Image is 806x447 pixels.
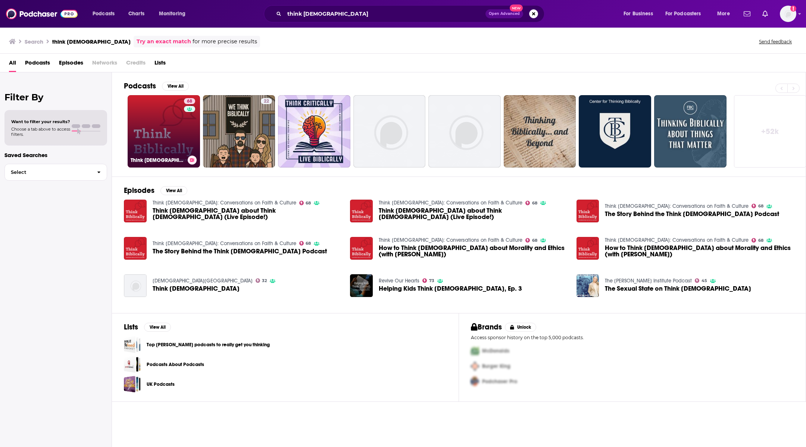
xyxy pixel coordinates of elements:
h2: Podcasts [124,81,156,91]
a: All [9,57,16,72]
a: Top Christian podcasts to really get you thinking [124,336,141,353]
span: The Story Behind the Think [DEMOGRAPHIC_DATA] Podcast [605,211,779,217]
span: Think [DEMOGRAPHIC_DATA] about Think [DEMOGRAPHIC_DATA] (Live Episode!) [379,207,568,220]
a: 68 [752,238,763,243]
a: 68 [525,238,537,243]
span: More [717,9,730,19]
button: open menu [660,8,712,20]
span: 68 [532,239,537,242]
a: How to Think Biblically about Morality and Ethics (with Dave Horner) [379,245,568,257]
a: Podcasts [25,57,50,72]
span: Open Advanced [489,12,520,16]
a: Think Biblically about Think Biblically (Live Episode!) [379,207,568,220]
svg: Add a profile image [790,6,796,12]
a: Helping Kids Think Biblically, Ep. 3 [379,285,522,292]
img: How to Think Biblically about Morality and Ethics (with Dave Horner) [577,237,599,260]
img: Think Biblically about Think Biblically (Live Episode!) [124,200,147,222]
h3: think [DEMOGRAPHIC_DATA] [52,38,131,45]
span: 68 [187,98,192,105]
a: How to Think Biblically about Morality and Ethics (with Dave Horner) [605,245,794,257]
img: Think Biblically [124,274,147,297]
a: Think Biblically [153,285,240,292]
span: Charts [128,9,144,19]
img: The Sexual State on Think Biblically [577,274,599,297]
span: McDonalds [482,348,509,354]
span: for more precise results [193,37,257,46]
a: 68Think [DEMOGRAPHIC_DATA]: Conversations on Faith & Culture [128,95,200,168]
a: Think Biblically: Conversations on Faith & Culture [153,200,296,206]
span: 32 [262,279,267,282]
h3: Search [25,38,43,45]
a: 68 [752,204,763,208]
span: Logged in as ZoeJethani [780,6,796,22]
a: ListsView All [124,322,171,332]
h3: Think [DEMOGRAPHIC_DATA]: Conversations on Faith & Culture [131,157,185,163]
a: Think Biblically: Conversations on Faith & Culture [153,240,296,247]
a: UK Podcasts [147,380,175,388]
a: Think Biblically: Conversations on Faith & Culture [379,200,522,206]
a: 68 [299,241,311,246]
img: The Story Behind the Think Biblically Podcast [577,200,599,222]
a: 32 [256,278,267,283]
button: Select [4,164,107,181]
a: Episodes [59,57,83,72]
img: Think Biblically about Think Biblically (Live Episode!) [350,200,373,222]
p: Saved Searches [4,151,107,159]
span: 22 [264,98,269,105]
button: Show profile menu [780,6,796,22]
span: New [510,4,523,12]
button: open menu [87,8,124,20]
a: The Story Behind the Think Biblically Podcast [153,248,327,254]
a: The Ruth Institute Podcast [605,278,692,284]
span: Choose a tab above to access filters. [11,126,70,137]
span: Burger King [482,363,510,369]
button: Open AdvancedNew [485,9,523,18]
img: The Story Behind the Think Biblically Podcast [124,237,147,260]
img: How to Think Biblically about Morality and Ethics (with Dave Horner) [350,237,373,260]
a: Revive Our Hearts [379,278,419,284]
button: open menu [618,8,662,20]
a: Think Biblically: Conversations on Faith & Culture [605,237,749,243]
a: Podcasts About Podcasts [124,356,141,373]
span: Credits [126,57,146,72]
a: The Story Behind the Think Biblically Podcast [605,211,779,217]
a: 22 [203,95,275,168]
h2: Brands [471,322,502,332]
span: The Story Behind the Think [DEMOGRAPHIC_DATA] Podcast [153,248,327,254]
a: PodcastsView All [124,81,189,91]
span: For Podcasters [665,9,701,19]
span: Think [DEMOGRAPHIC_DATA] about Think [DEMOGRAPHIC_DATA] (Live Episode!) [153,207,341,220]
a: Think Biblically: Conversations on Faith & Culture [379,237,522,243]
h2: Episodes [124,186,154,195]
a: 22 [261,98,272,104]
span: Podchaser Pro [482,378,517,385]
img: Helping Kids Think Biblically, Ep. 3 [350,274,373,297]
a: Podcasts About Podcasts [147,360,204,369]
button: View All [162,82,189,91]
a: Lists [154,57,166,72]
button: View All [160,186,187,195]
span: 68 [306,201,311,205]
span: For Business [624,9,653,19]
a: 68 [525,201,537,205]
button: View All [144,323,171,332]
a: UK Podcasts [124,376,141,393]
span: Think [DEMOGRAPHIC_DATA] [153,285,240,292]
a: Top [PERSON_NAME] podcasts to really get you thinking [147,341,270,349]
a: Try an exact match [137,37,191,46]
span: Monitoring [159,9,185,19]
span: 68 [758,204,763,208]
span: 68 [758,239,763,242]
button: open menu [712,8,739,20]
span: 45 [702,279,707,282]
